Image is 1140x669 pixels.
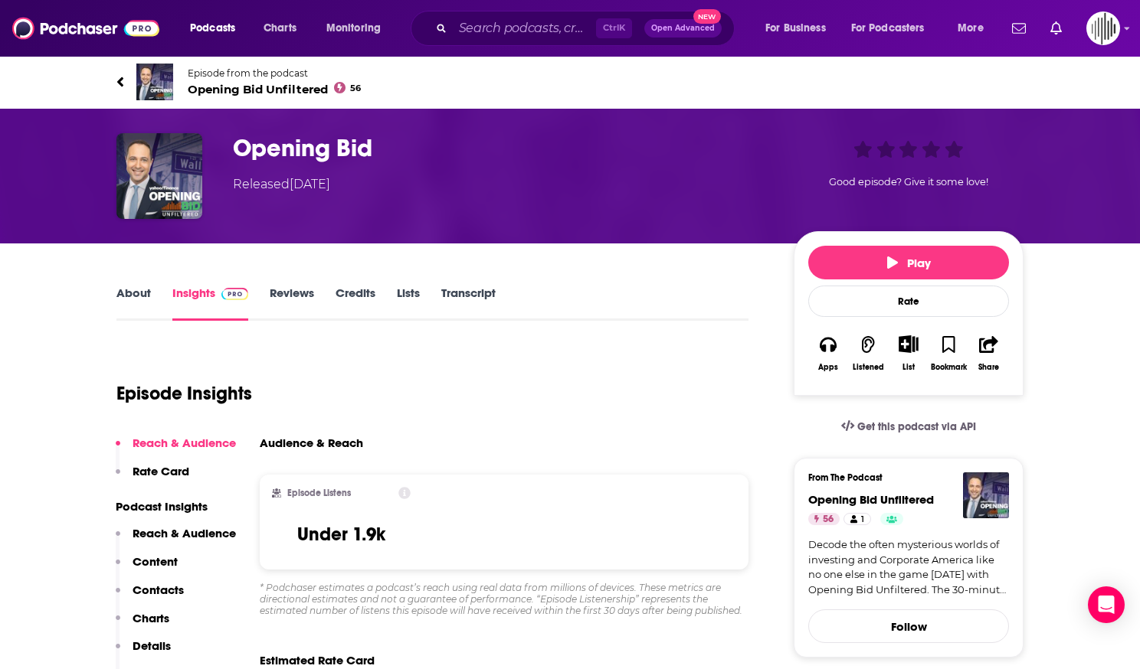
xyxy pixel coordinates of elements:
a: 56 [808,513,840,525]
button: Follow [808,609,1009,643]
div: Released [DATE] [233,175,330,194]
div: * Podchaser estimates a podcast’s reach using real data from millions of devices. These metrics a... [260,582,749,616]
p: Content [133,554,178,569]
span: For Podcasters [851,18,925,39]
p: Rate Card [133,464,189,478]
a: Show notifications dropdown [1006,15,1032,41]
span: Open Advanced [651,24,715,32]
button: Show profile menu [1086,11,1120,45]
h2: Episode Listens [287,488,351,498]
span: Logged in as gpg2 [1086,11,1120,45]
a: About [116,286,151,321]
h3: Audience & Reach [260,436,363,450]
a: Reviews [270,286,314,321]
a: Show notifications dropdown [1044,15,1068,41]
h3: Under 1.9k [297,523,385,546]
button: Share [969,325,1009,381]
span: For Business [765,18,826,39]
a: Decode the often mysterious worlds of investing and Corporate America like no one else in the gam... [808,537,1009,597]
button: Bookmark [929,325,968,381]
img: Opening Bid [116,133,202,219]
button: Charts [116,611,169,639]
span: Opening Bid Unfiltered [188,82,361,96]
h3: From The Podcast [808,472,997,483]
span: Get this podcast via API [857,420,976,433]
button: Rate Card [116,464,189,492]
button: open menu [316,16,401,41]
button: Listened [848,325,888,381]
span: Charts [264,18,296,39]
a: Lists [397,286,420,321]
button: Contacts [116,583,184,611]
img: Podchaser Pro [221,288,248,300]
h3: Opening Bid [233,133,769,163]
button: open menu [841,16,947,41]
button: Open AdvancedNew [644,19,722,38]
img: Opening Bid Unfiltered [963,472,1009,518]
p: Charts [133,611,169,625]
a: Transcript [441,286,496,321]
div: Open Intercom Messenger [1088,586,1125,623]
span: Podcasts [190,18,235,39]
span: Play [887,256,931,270]
div: Search podcasts, credits, & more... [425,11,749,46]
p: Reach & Audience [133,436,236,450]
p: Podcast Insights [116,499,236,514]
button: Play [808,246,1009,279]
span: Monitoring [326,18,381,39]
img: Opening Bid Unfiltered [136,64,173,100]
p: Reach & Audience [133,526,236,540]
span: New [693,9,721,24]
a: Get this podcast via API [829,408,988,445]
a: Credits [336,286,375,321]
button: Reach & Audience [116,526,236,554]
div: Apps [818,363,838,372]
span: Estimated Rate Card [260,653,375,667]
input: Search podcasts, credits, & more... [453,16,596,41]
a: Opening Bid Unfiltered [808,492,934,507]
div: Rate [808,286,1009,317]
span: 1 [861,512,864,527]
div: Listened [853,363,884,372]
span: Good episode? Give it some love! [829,176,988,188]
div: Share [978,363,999,372]
button: Details [116,638,171,667]
a: Charts [254,16,306,41]
button: Content [116,554,178,583]
button: Reach & Audience [116,436,236,464]
button: open menu [947,16,1003,41]
div: Show More ButtonList [889,325,929,381]
div: List [902,362,915,372]
p: Contacts [133,583,184,597]
h1: Episode Insights [116,382,252,405]
a: 1 [844,513,871,525]
a: Opening Bid UnfilteredEpisode from the podcastOpening Bid Unfiltered56 [116,64,1024,100]
button: Apps [808,325,848,381]
span: 56 [823,512,834,527]
span: Episode from the podcast [188,67,361,79]
span: 56 [350,85,361,92]
img: User Profile [1086,11,1120,45]
button: open menu [179,16,255,41]
div: Bookmark [931,363,967,372]
p: Details [133,638,171,653]
button: Show More Button [893,335,924,352]
a: InsightsPodchaser Pro [172,286,248,321]
img: Podchaser - Follow, Share and Rate Podcasts [12,14,159,43]
button: open menu [755,16,845,41]
span: Ctrl K [596,18,632,38]
span: More [958,18,984,39]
